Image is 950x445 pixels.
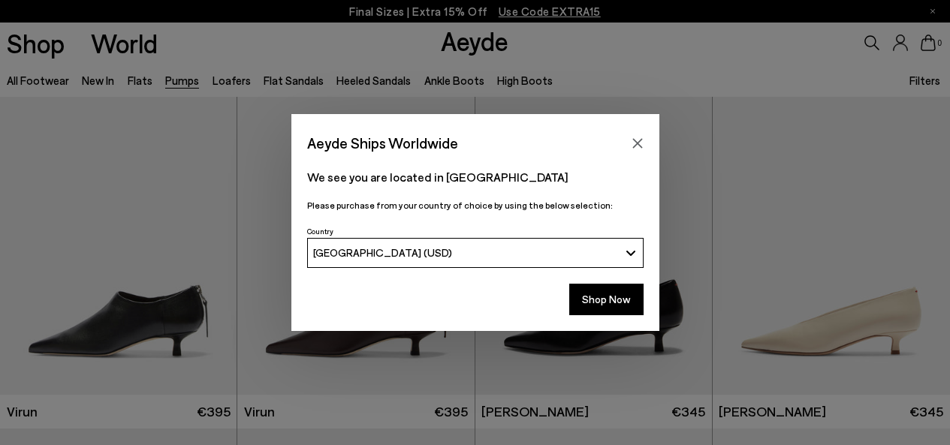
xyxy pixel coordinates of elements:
[569,284,644,315] button: Shop Now
[307,198,644,212] p: Please purchase from your country of choice by using the below selection:
[307,168,644,186] p: We see you are located in [GEOGRAPHIC_DATA]
[626,132,649,155] button: Close
[313,246,452,259] span: [GEOGRAPHIC_DATA] (USD)
[307,130,458,156] span: Aeyde Ships Worldwide
[307,227,333,236] span: Country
